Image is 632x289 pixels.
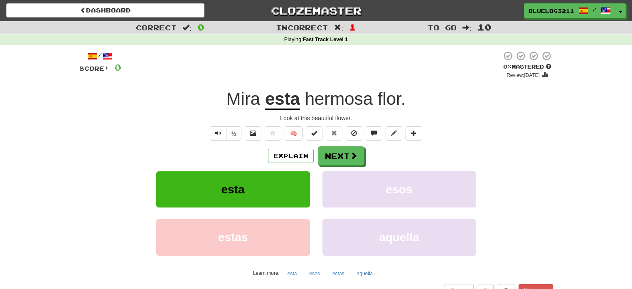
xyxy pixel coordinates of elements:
[334,24,343,31] span: :
[156,219,310,255] button: estas
[114,62,121,72] span: 0
[366,126,382,141] button: Discuss sentence (alt+u)
[276,23,328,32] span: Incorrect
[322,219,476,255] button: aquella
[477,22,492,32] span: 10
[221,183,244,196] span: esta
[303,37,348,42] strong: Fast Track Level 1
[268,149,314,163] button: Explain
[265,89,300,110] u: esta
[79,114,553,122] div: Look at this beautiful flower.
[253,270,280,276] small: Learn more:
[318,146,364,165] button: Next
[217,3,415,18] a: Clozemaster
[503,63,512,70] span: 0 %
[136,23,177,32] span: Correct
[378,89,401,109] span: flor
[218,231,248,244] span: estas
[226,126,242,141] button: ½
[245,126,261,141] button: Show image (alt+x)
[79,65,109,72] span: Score:
[210,126,226,141] button: Play sentence audio (ctl+space)
[305,267,325,280] button: esos
[328,267,349,280] button: estas
[462,24,472,31] span: :
[306,126,322,141] button: Set this sentence to 100% Mastered (alt+m)
[593,7,597,12] span: /
[300,89,406,109] span: .
[406,126,422,141] button: Add to collection (alt+a)
[428,23,457,32] span: To go
[524,3,615,18] a: BlueLog3211 /
[285,126,302,141] button: 🧠
[379,231,419,244] span: aquella
[182,24,192,31] span: :
[349,22,356,32] span: 1
[322,171,476,207] button: esos
[529,7,574,15] span: BlueLog3211
[283,267,302,280] button: esta
[208,126,242,141] div: Text-to-speech controls
[386,126,402,141] button: Edit sentence (alt+d)
[386,183,413,196] span: esos
[226,89,261,109] span: Mira
[502,63,553,71] div: Mastered
[6,3,204,17] a: Dashboard
[79,51,121,61] div: /
[346,126,362,141] button: Ignore sentence (alt+i)
[507,72,540,78] small: Review: [DATE]
[265,126,281,141] button: Favorite sentence (alt+f)
[326,126,342,141] button: Reset to 0% Mastered (alt+r)
[305,89,373,109] span: hermosa
[197,22,204,32] span: 0
[352,267,378,280] button: aquella
[156,171,310,207] button: esta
